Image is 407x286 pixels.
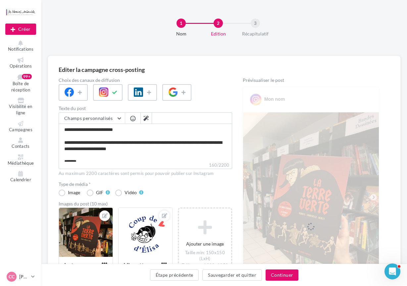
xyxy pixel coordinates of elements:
[266,269,298,281] button: Continuer
[59,113,125,124] button: Champs personnalisés
[64,261,85,276] div: La terre verte
[5,270,36,283] a: CC [PERSON_NAME]
[234,30,277,37] div: Récapitulatif
[59,106,232,111] label: Texte du post
[8,160,34,166] span: Médiathèque
[10,63,32,69] span: Opérations
[5,24,36,35] div: Nouvelle campagne
[243,78,379,83] div: Prévisualiser le post
[9,104,32,116] span: Visibilité en ligne
[59,67,145,73] div: Editer la campagne cross-posting
[5,136,36,150] a: Contacts
[10,177,31,182] span: Calendrier
[59,201,232,206] div: Images du post (10 max)
[160,30,202,37] div: Nom
[251,19,260,28] div: 3
[9,273,15,280] span: CC
[124,261,156,283] div: Vignette coup de cœur d'Elisa
[177,19,186,28] div: 1
[5,73,36,94] a: Boîte de réception99+
[59,78,232,83] label: Choix des canaux de diffusion
[12,143,30,149] span: Contacts
[59,171,232,177] div: Au maximum 2200 caractères sont permis pour pouvoir publier sur Instagram
[5,39,36,53] button: Notifications
[22,74,32,79] div: 99+
[5,153,36,167] a: Médiathèque
[5,170,36,184] a: Calendrier
[384,263,400,279] iframe: Intercom live chat
[96,190,103,195] div: GIF
[150,269,199,281] button: Étape précédente
[5,24,36,35] button: Créer
[11,81,30,93] span: Boîte de réception
[59,182,232,187] label: Type de média *
[264,96,285,102] div: Mon nom
[125,190,137,195] div: Vidéo
[19,273,28,280] p: [PERSON_NAME]
[8,46,33,52] span: Notifications
[68,190,80,195] div: Image
[64,115,113,121] span: Champs personnalisés
[59,162,232,169] label: 160/2200
[214,19,223,28] div: 2
[197,30,239,37] div: Edition
[202,269,262,281] button: Sauvegarder et quitter
[9,127,32,132] span: Campagnes
[5,120,36,134] a: Campagnes
[5,96,36,117] a: Visibilité en ligne
[5,56,36,70] a: Opérations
